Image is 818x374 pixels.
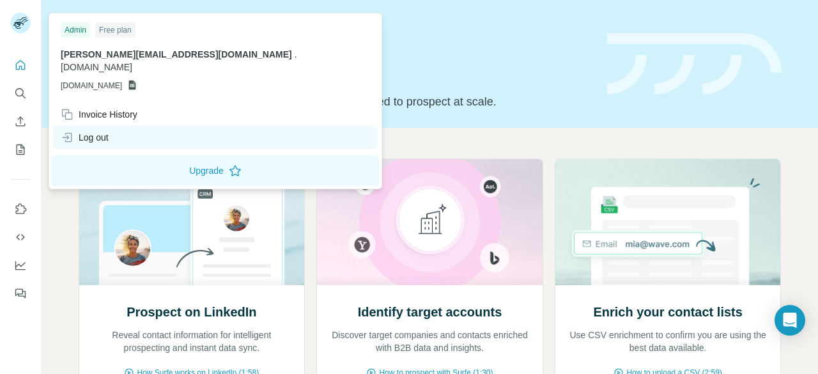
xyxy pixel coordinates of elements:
[61,131,109,144] div: Log out
[10,138,31,161] button: My lists
[61,49,292,59] span: [PERSON_NAME][EMAIL_ADDRESS][DOMAIN_NAME]
[52,155,379,186] button: Upgrade
[95,22,135,38] div: Free plan
[127,303,256,321] h2: Prospect on LinkedIn
[61,80,122,91] span: [DOMAIN_NAME]
[10,82,31,105] button: Search
[61,62,132,72] span: [DOMAIN_NAME]
[61,108,137,121] div: Invoice History
[607,33,782,95] img: banner
[10,54,31,77] button: Quick start
[10,226,31,249] button: Use Surfe API
[593,303,742,321] h2: Enrich your contact lists
[92,329,292,354] p: Reveal contact information for intelligent prospecting and instant data sync.
[358,303,502,321] h2: Identify target accounts
[10,254,31,277] button: Dashboard
[330,329,530,354] p: Discover target companies and contacts enriched with B2B data and insights.
[316,159,543,285] img: Identify target accounts
[295,49,297,59] span: .
[775,305,805,336] div: Open Intercom Messenger
[10,198,31,221] button: Use Surfe on LinkedIn
[79,159,305,285] img: Prospect on LinkedIn
[61,22,90,38] div: Admin
[10,110,31,133] button: Enrich CSV
[10,282,31,305] button: Feedback
[555,159,782,285] img: Enrich your contact lists
[568,329,768,354] p: Use CSV enrichment to confirm you are using the best data available.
